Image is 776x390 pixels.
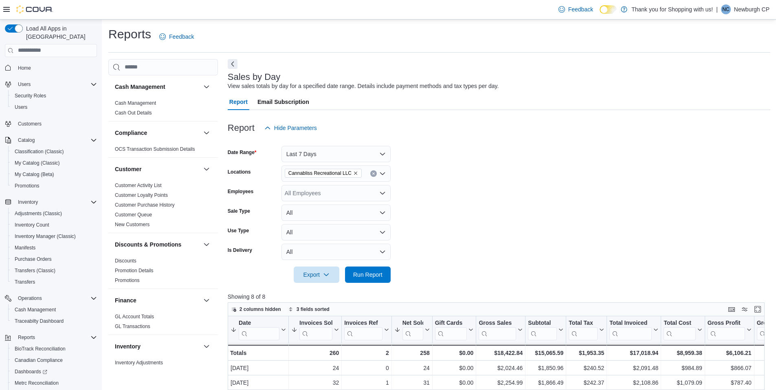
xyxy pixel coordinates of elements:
div: $1,953.35 [569,348,604,358]
button: Canadian Compliance [8,355,100,366]
span: Home [18,65,31,71]
span: Discounts [115,258,136,264]
div: Gift Card Sales [435,319,467,340]
label: Locations [228,169,251,175]
button: Gross Profit [708,319,752,340]
a: Users [11,102,31,112]
h3: Cash Management [115,83,165,91]
span: My Catalog (Classic) [15,160,60,166]
div: $866.07 [708,363,752,373]
span: GL Account Totals [115,313,154,320]
span: Adjustments (Classic) [15,210,62,217]
h3: Finance [115,296,136,304]
span: Cash Out Details [115,110,152,116]
div: 2 [344,348,389,358]
label: Employees [228,188,253,195]
button: Metrc Reconciliation [8,377,100,389]
div: [DATE] [231,378,286,388]
button: BioTrack Reconciliation [8,343,100,355]
button: Gift Cards [435,319,473,340]
button: Customer [202,164,211,174]
div: $984.89 [664,363,702,373]
div: Discounts & Promotions [108,256,218,289]
a: Cash Management [11,305,59,315]
span: Classification (Classic) [11,147,97,156]
a: Customer Loyalty Points [115,192,168,198]
button: Total Cost [664,319,702,340]
button: Total Invoiced [609,319,658,340]
input: Dark Mode [600,5,617,14]
div: Total Invoiced [609,319,652,340]
span: BioTrack Reconciliation [11,344,97,354]
button: Compliance [115,129,200,137]
button: Inventory [202,342,211,351]
button: Discounts & Promotions [202,240,211,249]
span: Cash Management [15,306,56,313]
span: Canadian Compliance [11,355,97,365]
div: Finance [108,312,218,335]
span: Canadian Compliance [15,357,63,364]
span: Metrc Reconciliation [11,378,97,388]
button: Next [228,59,237,69]
div: $240.52 [569,363,604,373]
a: OCS Transaction Submission Details [115,146,195,152]
span: 3 fields sorted [297,306,330,313]
a: Customers [15,119,45,129]
p: Thank you for Shopping with us! [631,4,713,14]
div: $8,959.38 [664,348,702,358]
a: Inventory Manager (Classic) [11,231,79,241]
span: Catalog [15,135,97,145]
span: Users [15,79,97,89]
span: Users [11,102,97,112]
button: All [281,205,391,221]
div: Total Tax [569,319,598,327]
button: Last 7 Days [281,146,391,162]
span: Hide Parameters [274,124,317,132]
button: Operations [15,293,45,303]
span: Security Roles [15,93,46,99]
div: $2,091.48 [609,363,658,373]
div: 32 [291,378,339,388]
div: Gross Sales [479,319,516,340]
button: Reports [15,333,38,342]
div: $787.40 [708,378,752,388]
div: 1 [344,378,389,388]
button: Compliance [202,128,211,138]
a: Inventory Adjustments [115,360,163,366]
span: Catalog [18,137,35,143]
span: Promotion Details [115,267,154,274]
div: 260 [291,348,339,358]
a: Home [15,63,34,73]
h3: Customer [115,165,141,173]
span: Cash Management [115,100,156,106]
button: Display options [740,304,750,314]
a: Security Roles [11,91,49,101]
button: All [281,244,391,260]
button: Manifests [8,242,100,253]
button: 3 fields sorted [285,304,333,314]
span: Cannabliss Recreational LLC [288,169,352,177]
a: Promotions [11,181,43,191]
span: Feedback [169,33,194,41]
span: Users [18,81,31,88]
button: Invoices Sold [291,319,339,340]
span: Inventory Count [11,220,97,230]
img: Cova [16,5,53,13]
span: Security Roles [11,91,97,101]
button: Transfers [8,276,100,288]
div: Date [239,319,279,340]
span: Cannabliss Recreational LLC [285,169,362,178]
div: Compliance [108,144,218,157]
span: Inventory Count [15,222,49,228]
button: Users [8,101,100,113]
button: Customers [2,118,100,130]
div: Net Sold [402,319,423,327]
div: 24 [291,363,339,373]
button: Finance [115,296,200,304]
div: Total Tax [569,319,598,340]
span: Customers [15,119,97,129]
button: Hide Parameters [261,120,320,136]
span: Feedback [568,5,593,13]
span: Manifests [11,243,97,253]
